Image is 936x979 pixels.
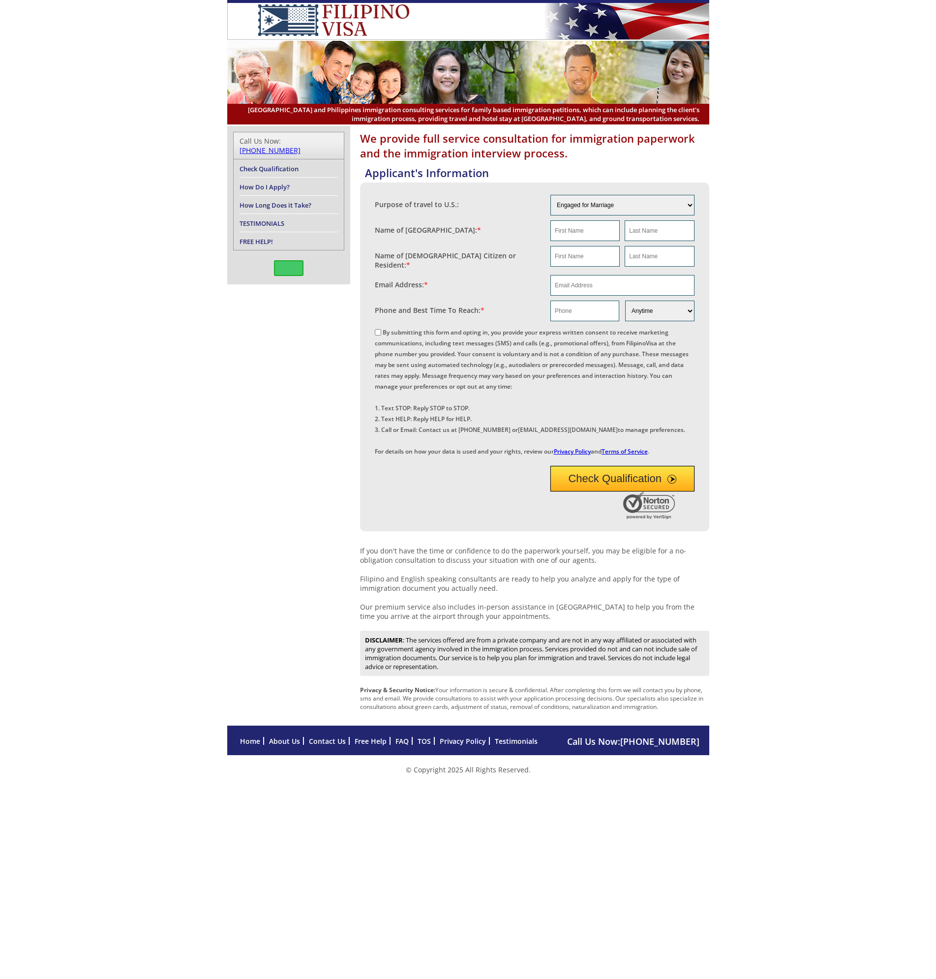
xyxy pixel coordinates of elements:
[418,736,431,746] a: TOS
[237,105,699,123] span: [GEOGRAPHIC_DATA] and Philippines immigration consulting services for family based immigration pe...
[602,447,648,456] a: Terms of Service
[375,329,381,336] input: By submitting this form and opting in, you provide your express written consent to receive market...
[550,246,620,267] input: First Name
[495,736,538,746] a: Testimonials
[360,546,709,621] p: If you don't have the time or confidence to do the paperwork yourself, you may be eligible for a ...
[355,736,387,746] a: Free Help
[240,136,338,155] div: Call Us Now:
[625,246,694,267] input: Last Name
[625,220,694,241] input: Last Name
[227,765,709,774] p: © Copyright 2025 All Rights Reserved.
[375,280,428,289] label: Email Address:
[375,251,541,270] label: Name of [DEMOGRAPHIC_DATA] Citizen or Resident:
[365,636,403,644] strong: DISCLAIMER
[240,201,311,210] a: How Long Does it Take?
[395,736,409,746] a: FAQ
[360,686,709,711] p: Your information is secure & confidential. After completing this form we will contact you by phon...
[240,183,290,191] a: How Do I Apply?
[375,328,689,456] label: By submitting this form and opting in, you provide your express written consent to receive market...
[360,686,435,694] strong: Privacy & Security Notice:
[240,164,299,173] a: Check Qualification
[550,275,694,296] input: Email Address
[375,225,481,235] label: Name of [GEOGRAPHIC_DATA]:
[309,736,346,746] a: Contact Us
[269,736,300,746] a: About Us
[240,219,284,228] a: TESTIMONIALS
[625,301,694,321] select: Phone and Best Reach Time are required.
[240,237,273,246] a: FREE HELP!
[550,466,694,491] button: Check Qualification
[360,631,709,676] div: : The services offered are from a private company and are not in any way affiliated or associated...
[375,306,484,315] label: Phone and Best Time To Reach:
[365,165,709,180] h4: Applicant's Information
[240,146,301,155] a: [PHONE_NUMBER]
[360,131,709,160] h1: We provide full service consultation for immigration paperwork and the immigration interview proc...
[240,736,260,746] a: Home
[550,220,620,241] input: First Name
[550,301,619,321] input: Phone
[554,447,591,456] a: Privacy Policy
[440,736,486,746] a: Privacy Policy
[567,735,699,747] span: Call Us Now:
[620,735,699,747] a: [PHONE_NUMBER]
[623,491,677,519] img: Norton Secured
[375,200,459,209] label: Purpose of travel to U.S.:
